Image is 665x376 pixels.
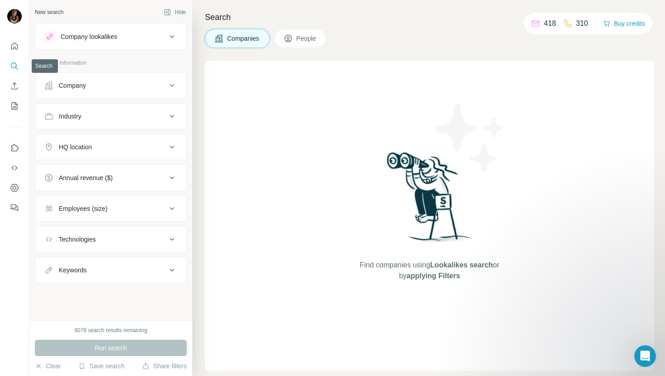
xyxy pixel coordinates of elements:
span: Companies [227,34,260,43]
img: Avatar [7,9,22,24]
div: 9078 search results remaining [75,326,147,334]
button: Clear [35,362,61,371]
button: Use Surfe on LinkedIn [7,140,22,156]
p: Company information [35,59,187,67]
span: People [296,34,317,43]
div: HQ location [59,143,92,152]
button: Company [35,75,186,96]
div: Employees (size) [59,204,107,213]
div: Technologies [59,235,96,244]
button: Share filters [142,362,187,371]
div: Keywords [59,266,86,275]
div: Annual revenue ($) [59,173,113,182]
button: Keywords [35,259,186,281]
button: Quick start [7,38,22,54]
button: Dashboard [7,180,22,196]
button: My lists [7,98,22,114]
button: Hide [157,5,192,19]
span: Lookalikes search [430,261,493,269]
button: Feedback [7,200,22,216]
button: Company lookalikes [35,26,186,48]
div: Company lookalikes [61,32,117,41]
span: Find companies using or by [357,260,502,281]
button: Technologies [35,228,186,250]
button: Employees (size) [35,198,186,219]
iframe: Intercom live chat [634,345,656,367]
button: Search [7,58,22,74]
p: 310 [576,18,588,29]
button: Enrich CSV [7,78,22,94]
h4: Search [205,11,654,24]
button: Save search [78,362,124,371]
button: Industry [35,105,186,127]
button: Annual revenue ($) [35,167,186,189]
span: applying Filters [407,272,460,280]
img: Surfe Illustration - Woman searching with binoculars [383,150,477,251]
button: Use Surfe API [7,160,22,176]
button: Buy credits [603,17,645,30]
img: Surfe Illustration - Stars [430,97,511,178]
div: Industry [59,112,81,121]
button: HQ location [35,136,186,158]
div: New search [35,8,63,16]
p: 418 [544,18,556,29]
div: Company [59,81,86,90]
